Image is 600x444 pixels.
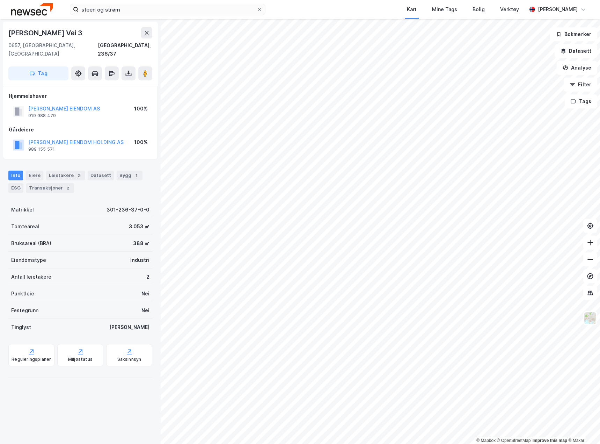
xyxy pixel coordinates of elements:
a: OpenStreetMap [497,438,531,443]
img: Z [584,311,597,325]
div: [PERSON_NAME] [109,323,149,331]
div: Mine Tags [432,5,457,14]
div: Saksinnsyn [117,357,141,362]
div: Hjemmelshaver [9,92,152,100]
div: Kart [407,5,417,14]
img: newsec-logo.f6e21ccffca1b3a03d2d.png [11,3,53,15]
div: Reguleringsplaner [12,357,51,362]
div: Leietakere [46,171,85,180]
button: Bokmerker [550,27,597,41]
button: Tag [8,66,68,80]
a: Improve this map [533,438,567,443]
div: [PERSON_NAME] [538,5,578,14]
div: Bygg [117,171,142,180]
div: 2 [146,273,149,281]
div: Eiendomstype [11,256,46,264]
div: Festegrunn [11,306,38,315]
div: Datasett [88,171,114,180]
div: Tomteareal [11,222,39,231]
div: [GEOGRAPHIC_DATA], 236/37 [98,41,152,58]
div: 100% [134,138,148,146]
div: Tinglyst [11,323,31,331]
div: Gårdeiere [9,126,152,134]
div: [PERSON_NAME] Vei 3 [8,27,84,38]
div: Bruksareal (BRA) [11,239,51,248]
div: Bolig [473,5,485,14]
div: Punktleie [11,289,34,298]
div: 0657, [GEOGRAPHIC_DATA], [GEOGRAPHIC_DATA] [8,41,98,58]
div: Matrikkel [11,206,34,214]
button: Filter [564,78,597,92]
div: 989 155 571 [28,146,55,152]
button: Datasett [555,44,597,58]
button: Tags [565,94,597,108]
div: 2 [64,185,71,192]
div: 301-236-37-0-0 [107,206,149,214]
div: Verktøy [500,5,519,14]
div: Miljøstatus [68,357,93,362]
div: Antall leietakere [11,273,51,281]
div: ESG [8,183,23,193]
a: Mapbox [476,438,496,443]
div: Info [8,171,23,180]
div: Industri [130,256,149,264]
button: Analyse [557,61,597,75]
div: Nei [141,289,149,298]
input: Søk på adresse, matrikkel, gårdeiere, leietakere eller personer [79,4,257,15]
div: 100% [134,105,148,113]
div: 2 [75,172,82,179]
div: Transaksjoner [26,183,74,193]
div: Nei [141,306,149,315]
div: 1 [133,172,140,179]
div: 388 ㎡ [133,239,149,248]
iframe: Chat Widget [565,410,600,444]
div: 919 988 479 [28,113,56,119]
div: 3 053 ㎡ [129,222,149,231]
div: Eiere [26,171,43,180]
